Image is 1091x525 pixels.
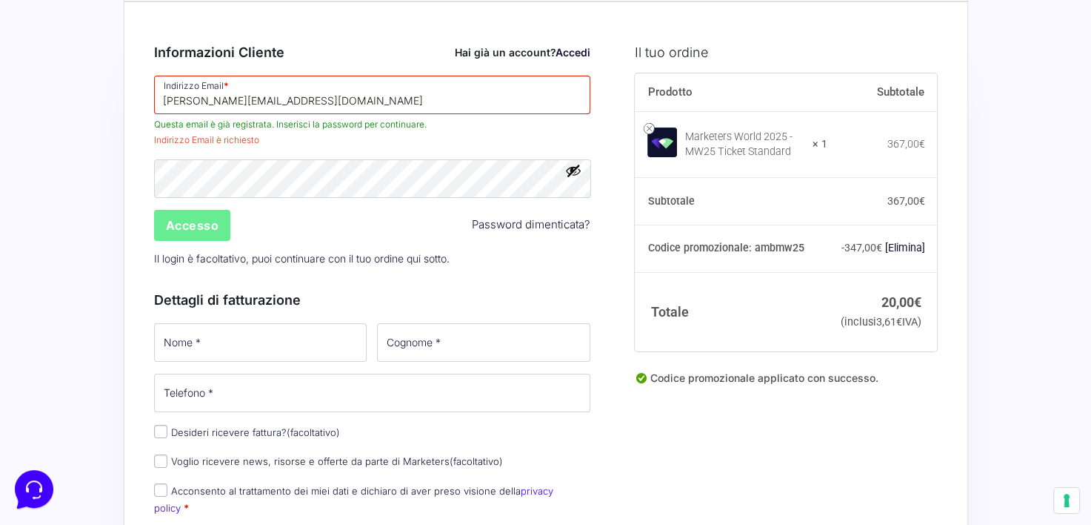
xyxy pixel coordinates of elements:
[918,138,924,150] span: €
[875,242,881,254] span: €
[154,425,167,438] input: Desideri ricevere fattura?(facoltativo)
[455,44,590,60] div: Hai già un account?
[154,483,167,497] input: Acconsento al trattamento dei miei dati e dichiaro di aver preso visione dellaprivacy policy
[884,242,924,254] a: Rimuovi il codice promozionale ambmw25
[47,83,77,113] img: dark
[149,243,596,274] p: Il login è facoltativo, puoi continuare con il tuo ordine qui sotto.
[635,73,827,112] th: Prodotto
[154,485,553,514] label: Acconsento al trattamento dei miei dati e dichiaro di aver preso visione della
[918,195,924,207] span: €
[154,485,553,514] a: privacy policy
[24,83,53,113] img: dark
[635,42,937,62] h3: Il tuo ordine
[158,184,273,196] a: Apri Centro Assistenza
[96,133,218,145] span: Inizia una conversazione
[71,83,101,113] img: dark
[914,294,921,310] span: €
[472,217,590,234] a: Password dimenticata?
[887,138,924,150] bdi: 367,00
[827,73,937,112] th: Subtotale
[287,426,340,438] span: (facoltativo)
[876,316,902,328] span: 3,61
[154,76,591,114] input: Indirizzo Email *
[450,455,503,467] span: (facoltativo)
[12,12,249,36] h2: Ciao da Marketers 👋
[24,184,116,196] span: Trova una risposta
[154,323,367,362] input: Nome *
[635,178,827,225] th: Subtotale
[154,118,591,131] span: Questa email è già registrata. Inserisci la password per continuare.
[12,389,103,423] button: Home
[647,128,677,157] img: Marketers World 2025 - MW25 Ticket Standard
[12,467,56,512] iframe: Customerly Messenger Launcher
[44,409,70,423] p: Home
[844,242,881,254] span: 347,00
[841,316,921,328] small: (inclusi IVA)
[128,409,168,423] p: Messaggi
[813,137,827,152] strong: × 1
[33,216,242,231] input: Cerca un articolo...
[154,374,591,412] input: Telefono *
[827,225,937,272] td: -
[24,59,126,71] span: Le tue conversazioni
[154,290,591,310] h3: Dettagli di fatturazione
[377,323,590,362] input: Cognome *
[24,125,273,154] button: Inizia una conversazione
[635,225,827,272] th: Codice promozionale: ambmw25
[193,389,284,423] button: Aiuto
[635,272,827,351] th: Totale
[896,316,902,328] span: €
[881,294,921,310] bdi: 20,00
[684,130,803,159] div: Marketers World 2025 - MW25 Ticket Standard
[154,455,167,468] input: Voglio ricevere news, risorse e offerte da parte di Marketers(facoltativo)
[154,42,591,62] h3: Informazioni Cliente
[555,46,590,59] a: Accedi
[154,455,503,467] label: Voglio ricevere news, risorse e offerte da parte di Marketers
[154,210,231,241] input: Accesso
[154,134,259,145] span: Indirizzo Email è richiesto
[103,389,194,423] button: Messaggi
[565,162,581,179] button: Mostra password
[887,195,924,207] bdi: 367,00
[154,426,340,438] label: Desideri ricevere fattura?
[228,409,250,423] p: Aiuto
[1054,488,1079,513] button: Le tue preferenze relative al consenso per le tecnologie di tracciamento
[635,370,937,398] div: Codice promozionale applicato con successo.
